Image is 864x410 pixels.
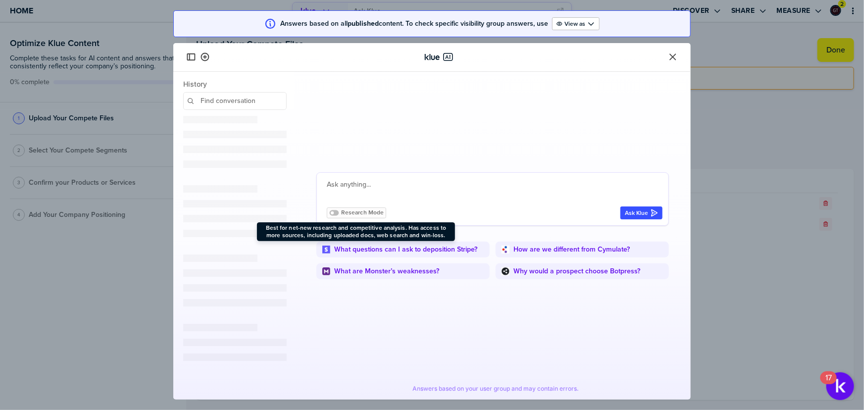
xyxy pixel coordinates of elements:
[348,18,379,29] strong: published
[513,267,640,275] a: Why would a prospect choose Botpress?
[564,20,585,28] label: View as
[183,92,287,110] input: Find conversation
[341,209,384,216] span: Research Mode
[183,80,287,88] span: History
[261,224,451,239] span: Best for net-new research and competitive analysis. Has access to more sources, including uploade...
[513,246,630,254] a: How are we different from Cymulate?
[625,209,658,217] div: Ask Klue
[502,267,509,275] img: Why would a prospect choose Botpress?
[502,246,509,254] img: How are we different from Cymulate?
[280,20,548,28] span: Answers based on all content. To check specific visibility group answers, use
[334,246,477,254] a: What questions can I ask to deposition Stripe?
[826,372,854,400] button: Open Resource Center, 17 new notifications
[334,267,439,275] a: What are Monster’s weaknesses?
[620,206,662,219] button: Ask Klue
[412,385,579,393] span: Answers based on your user group and may contain errors.
[322,246,330,254] img: What questions can I ask to deposition Stripe?
[322,267,330,275] img: What are Monster’s weaknesses?
[667,51,679,63] button: Close
[552,17,600,30] button: Open Drop
[825,378,832,391] div: 17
